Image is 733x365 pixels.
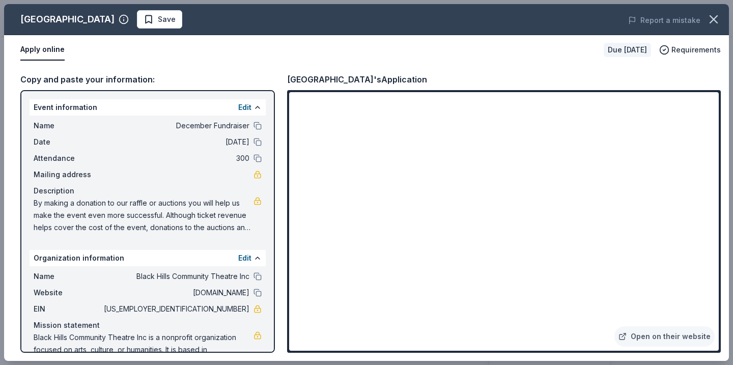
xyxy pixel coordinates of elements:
button: Edit [238,101,251,114]
span: Date [34,136,102,148]
span: [US_EMPLOYER_IDENTIFICATION_NUMBER] [102,303,249,315]
span: Website [34,287,102,299]
div: Event information [30,99,266,116]
div: Copy and paste your information: [20,73,275,86]
span: Requirements [671,44,721,56]
button: Requirements [659,44,721,56]
div: Due [DATE] [604,43,651,57]
span: 300 [102,152,249,164]
span: Attendance [34,152,102,164]
span: EIN [34,303,102,315]
a: Open on their website [614,326,715,347]
span: December Fundraiser [102,120,249,132]
span: Name [34,270,102,283]
div: [GEOGRAPHIC_DATA]'s Application [287,73,427,86]
div: Organization information [30,250,266,266]
div: Mission statement [34,319,262,331]
span: Save [158,13,176,25]
button: Report a mistake [628,14,700,26]
span: [DOMAIN_NAME] [102,287,249,299]
span: Name [34,120,102,132]
button: Edit [238,252,251,264]
button: Save [137,10,182,29]
span: By making a donation to our raffle or auctions you will help us make the event even more successf... [34,197,253,234]
button: Apply online [20,39,65,61]
div: Description [34,185,262,197]
span: Black Hills Community Theatre Inc [102,270,249,283]
span: Mailing address [34,169,102,181]
div: [GEOGRAPHIC_DATA] [20,11,115,27]
span: [DATE] [102,136,249,148]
